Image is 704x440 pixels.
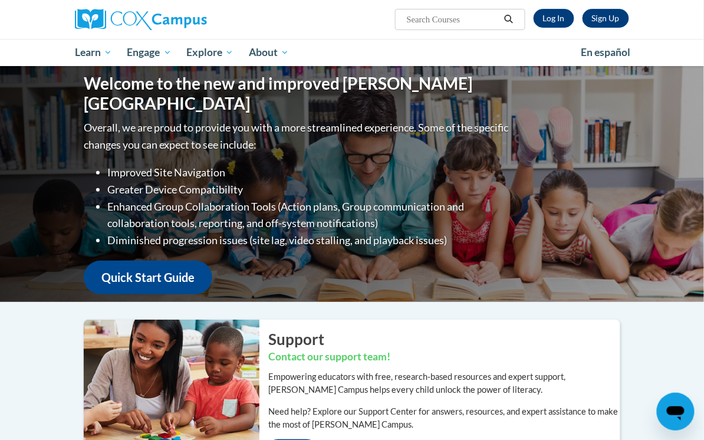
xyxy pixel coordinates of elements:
[120,39,179,66] a: Engage
[75,9,207,30] img: Cox Campus
[75,45,112,60] span: Learn
[67,39,120,66] a: Learn
[657,393,695,431] iframe: Button to launch messaging window
[249,45,289,60] span: About
[186,45,233,60] span: Explore
[581,46,630,58] span: En español
[241,39,297,66] a: About
[84,261,212,294] a: Quick Start Guide
[107,232,511,249] li: Diminished progression issues (site lag, video stalling, and playback issues)
[84,119,511,153] p: Overall, we are proud to provide you with a more streamlined experience. Some of the specific cha...
[75,9,248,30] a: Cox Campus
[107,164,511,181] li: Improved Site Navigation
[84,74,511,113] h1: Welcome to the new and improved [PERSON_NAME][GEOGRAPHIC_DATA]
[107,198,511,232] li: Enhanced Group Collaboration Tools (Action plans, Group communication and collaboration tools, re...
[66,39,638,66] div: Main menu
[573,40,638,65] a: En español
[268,350,620,365] h3: Contact our support team!
[179,39,241,66] a: Explore
[268,329,620,350] h2: Support
[127,45,172,60] span: Engage
[534,9,574,28] a: Log In
[107,181,511,198] li: Greater Device Compatibility
[583,9,629,28] a: Register
[500,12,518,27] button: Search
[406,12,500,27] input: Search Courses
[268,370,620,396] p: Empowering educators with free, research-based resources and expert support, [PERSON_NAME] Campus...
[268,405,620,431] p: Need help? Explore our Support Center for answers, resources, and expert assistance to make the m...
